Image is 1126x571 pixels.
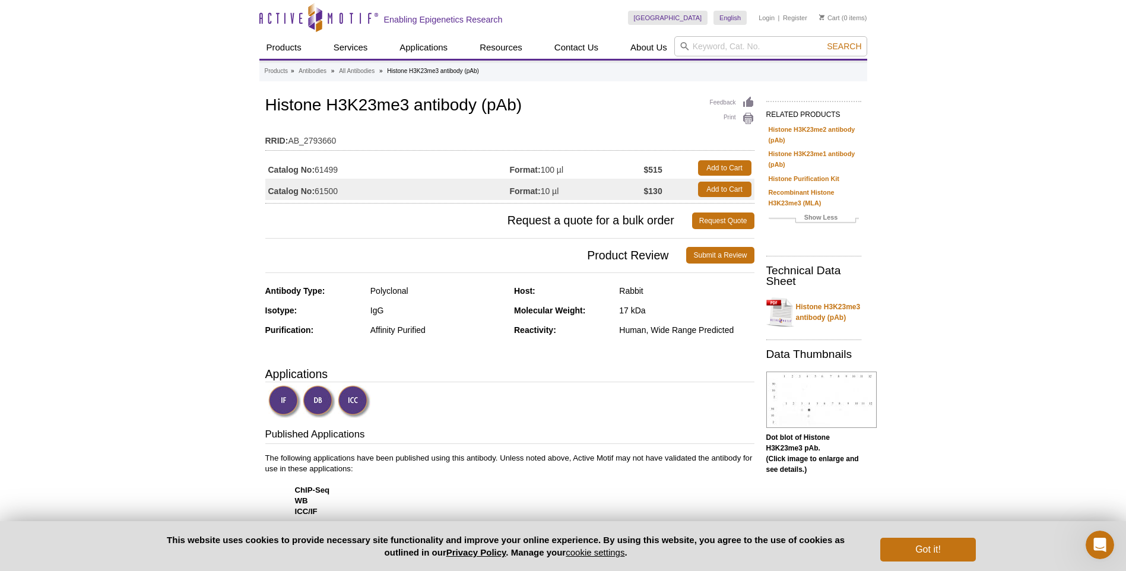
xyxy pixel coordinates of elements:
td: AB_2793660 [265,128,754,147]
a: Feedback [710,96,754,109]
a: Add to Cart [698,182,751,197]
strong: Molecular Weight: [514,306,585,315]
img: Immunocytochemistry Validated [338,385,370,418]
a: Contact Us [547,36,605,59]
td: 61500 [265,179,510,200]
a: Privacy Policy [446,547,506,557]
strong: Catalog No: [268,186,315,196]
h3: Applications [265,365,754,383]
a: Cart [819,14,840,22]
td: 10 µl [510,179,644,200]
strong: ChIP-Seq [295,486,330,494]
p: (Click image to enlarge and see details.) [766,432,861,475]
iframe: Intercom live chat [1086,531,1114,559]
span: Request a quote for a bulk order [265,212,692,229]
a: Register [783,14,807,22]
strong: Catalog No: [268,164,315,175]
li: » [379,68,383,74]
div: Affinity Purified [370,325,505,335]
h2: RELATED PRODUCTS [766,101,861,122]
h1: Histone H3K23me3 antibody (pAb) [265,96,754,116]
td: 100 µl [510,157,644,179]
a: Recombinant Histone H3K23me3 (MLA) [769,187,859,208]
img: Immunofluorescence Validated [268,385,301,418]
span: Product Review [265,247,687,264]
a: Resources [472,36,529,59]
button: Got it! [880,538,975,562]
a: About Us [623,36,674,59]
h2: Technical Data Sheet [766,265,861,287]
strong: Purification: [265,325,314,335]
li: | [778,11,780,25]
div: Human, Wide Range Predicted [619,325,754,335]
li: (0 items) [819,11,867,25]
p: This website uses cookies to provide necessary site functionality and improve your online experie... [151,534,861,559]
input: Keyword, Cat. No. [674,36,867,56]
a: Submit a Review [686,247,754,264]
div: Rabbit [619,285,754,296]
h3: Published Applications [265,427,754,444]
a: Histone Purification Kit [769,173,839,184]
td: 61499 [265,157,510,179]
img: Histone H3K23me3 antibody (pAb) tested by dot blot analysis. [766,372,877,428]
strong: Format: [510,164,541,175]
strong: $130 [644,186,662,196]
strong: Reactivity: [514,325,556,335]
strong: $515 [644,164,662,175]
a: Antibodies [299,66,326,77]
a: [GEOGRAPHIC_DATA] [628,11,708,25]
a: Products [259,36,309,59]
a: English [713,11,747,25]
a: Request Quote [692,212,754,229]
a: Histone H3K23me3 antibody (pAb) [766,294,861,330]
img: Dot Blot Validated [303,385,335,418]
li: Histone H3K23me3 antibody (pAb) [387,68,479,74]
li: » [331,68,335,74]
a: Histone H3K23me2 antibody (pAb) [769,124,859,145]
strong: Isotype: [265,306,297,315]
b: Dot blot of Histone H3K23me3 pAb. [766,433,830,452]
a: Products [265,66,288,77]
strong: Host: [514,286,535,296]
p: The following applications have been published using this antibody. Unless noted above, Active Mo... [265,453,754,549]
a: Applications [392,36,455,59]
a: Add to Cart [698,160,751,176]
strong: RRID: [265,135,288,146]
h2: Data Thumbnails [766,349,861,360]
div: 17 kDa [619,305,754,316]
a: Histone H3K23me1 antibody (pAb) [769,148,859,170]
a: Print [710,112,754,125]
img: Your Cart [819,14,824,20]
strong: Format: [510,186,541,196]
strong: ICC/IF [295,507,318,516]
div: Polyclonal [370,285,505,296]
strong: Antibody Type: [265,286,325,296]
span: Search [827,42,861,51]
a: All Antibodies [339,66,375,77]
a: Show Less [769,212,859,226]
a: Services [326,36,375,59]
button: Search [823,41,865,52]
li: » [291,68,294,74]
h2: Enabling Epigenetics Research [384,14,503,25]
div: IgG [370,305,505,316]
strong: WB [295,496,308,505]
button: cookie settings [566,547,624,557]
a: Login [759,14,775,22]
